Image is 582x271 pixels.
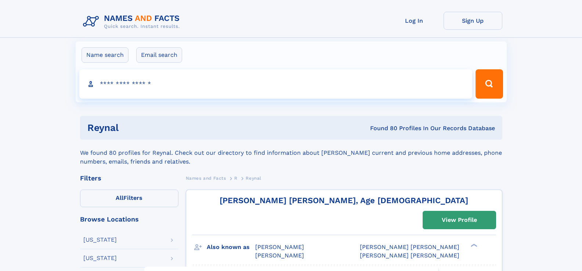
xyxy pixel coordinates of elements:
[79,69,473,99] input: search input
[186,173,226,183] a: Names and Facts
[442,212,477,228] div: View Profile
[82,47,129,63] label: Name search
[136,47,182,63] label: Email search
[246,176,261,181] span: Reynal
[469,243,478,248] div: ❯
[360,252,459,259] span: [PERSON_NAME] [PERSON_NAME]
[116,194,123,201] span: All
[80,175,178,182] div: Filters
[220,196,468,205] a: [PERSON_NAME] [PERSON_NAME], Age [DEMOGRAPHIC_DATA]
[234,173,238,183] a: R
[255,252,304,259] span: [PERSON_NAME]
[423,211,496,229] a: View Profile
[80,190,178,207] label: Filters
[80,216,178,223] div: Browse Locations
[244,124,495,132] div: Found 80 Profiles In Our Records Database
[207,241,255,253] h3: Also known as
[80,12,186,32] img: Logo Names and Facts
[385,12,444,30] a: Log In
[476,69,503,99] button: Search Button
[87,123,245,132] h1: reynal
[360,243,459,250] span: [PERSON_NAME] [PERSON_NAME]
[83,255,117,261] div: [US_STATE]
[255,243,304,250] span: [PERSON_NAME]
[80,140,502,166] div: We found 80 profiles for Reynal. Check out our directory to find information about [PERSON_NAME] ...
[444,12,502,30] a: Sign Up
[234,176,238,181] span: R
[83,237,117,243] div: [US_STATE]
